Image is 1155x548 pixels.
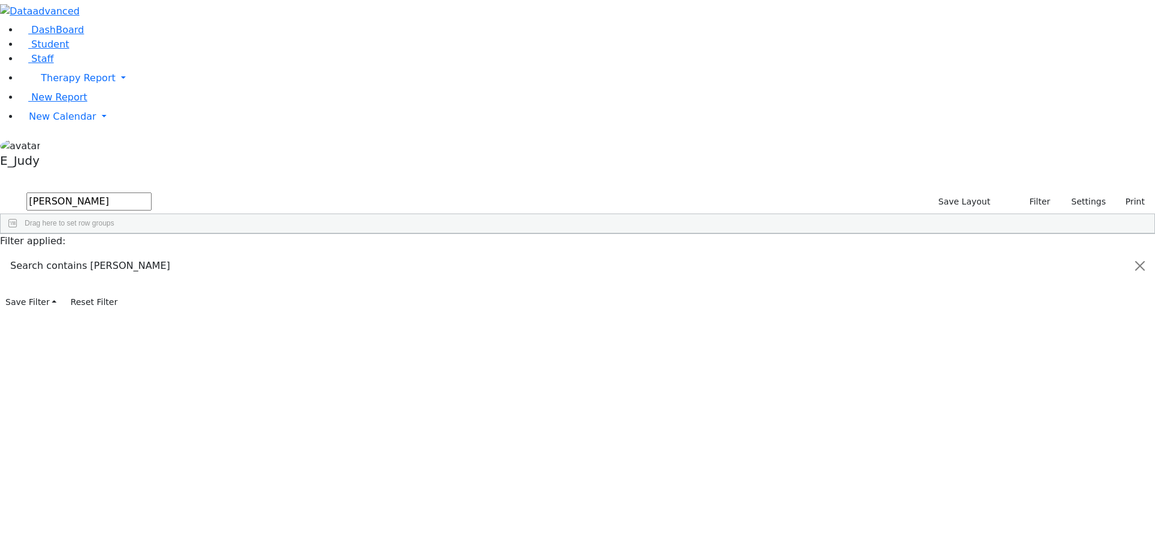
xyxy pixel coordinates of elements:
button: Save Layout [933,192,996,211]
a: Staff [19,53,54,64]
a: DashBoard [19,24,84,35]
a: New Calendar [19,105,1155,129]
span: New Report [31,91,87,103]
button: Reset Filter [65,293,123,312]
button: Print [1111,192,1150,211]
button: Settings [1056,192,1111,211]
span: Therapy Report [41,72,115,84]
a: Student [19,38,69,50]
a: New Report [19,91,87,103]
input: Search [26,192,152,211]
span: Student [31,38,69,50]
button: Filter [1014,192,1056,211]
span: Staff [31,53,54,64]
span: Drag here to set row groups [25,219,114,227]
span: DashBoard [31,24,84,35]
button: Close [1126,249,1154,283]
a: Therapy Report [19,66,1155,90]
span: New Calendar [29,111,96,122]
